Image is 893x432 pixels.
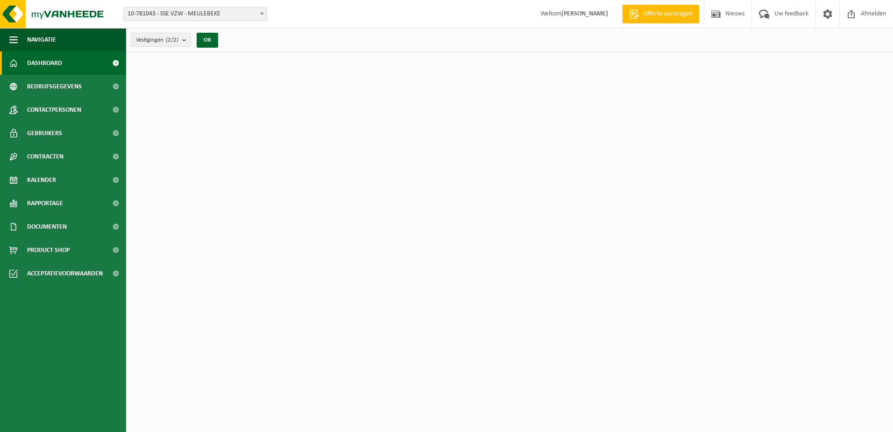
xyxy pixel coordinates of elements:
[123,7,267,21] span: 10-781043 - SSE VZW - MEULEBEKE
[27,215,67,238] span: Documenten
[166,37,178,43] count: (2/2)
[27,168,56,192] span: Kalender
[131,33,191,47] button: Vestigingen(2/2)
[27,145,64,168] span: Contracten
[136,33,178,47] span: Vestigingen
[27,75,82,98] span: Bedrijfsgegevens
[27,238,70,262] span: Product Shop
[27,28,56,51] span: Navigatie
[27,262,103,285] span: Acceptatievoorwaarden
[27,51,62,75] span: Dashboard
[561,10,608,17] strong: [PERSON_NAME]
[124,7,267,21] span: 10-781043 - SSE VZW - MEULEBEKE
[27,98,81,122] span: Contactpersonen
[27,192,63,215] span: Rapportage
[27,122,62,145] span: Gebruikers
[641,9,695,19] span: Offerte aanvragen
[197,33,218,48] button: OK
[622,5,699,23] a: Offerte aanvragen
